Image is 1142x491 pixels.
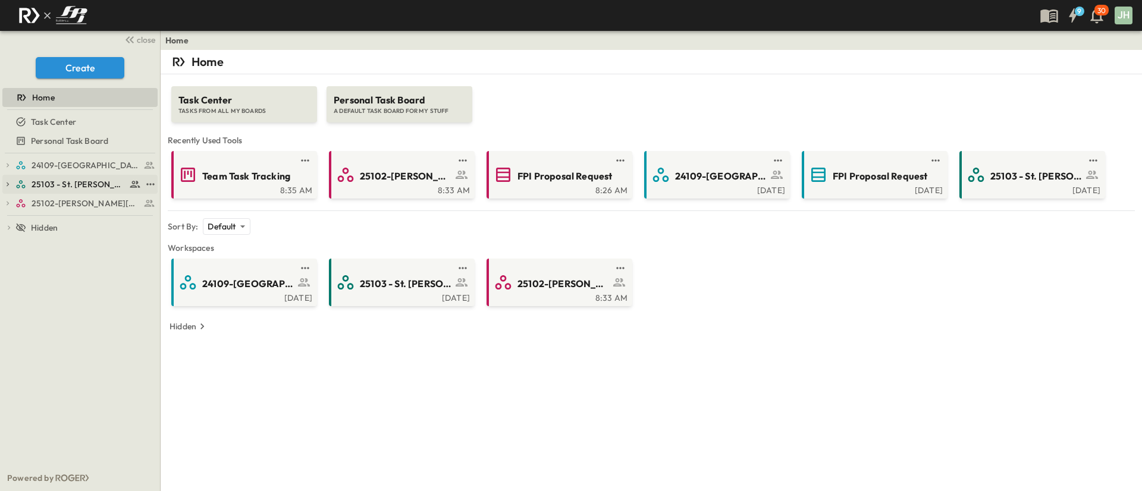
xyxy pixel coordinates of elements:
[36,57,124,78] button: Create
[15,157,155,174] a: 24109-St. Teresa of Calcutta Parish Hall
[1097,6,1106,15] p: 30
[170,320,196,332] p: Hidden
[360,169,452,183] span: 25102-[PERSON_NAME][DEMOGRAPHIC_DATA][GEOGRAPHIC_DATA]
[168,221,198,232] p: Sort By:
[517,277,610,291] span: 25102-[PERSON_NAME][DEMOGRAPHIC_DATA][GEOGRAPHIC_DATA]
[1077,7,1081,16] h6: 9
[804,184,943,194] a: [DATE]
[2,133,155,149] a: Personal Task Board
[298,153,312,168] button: test
[1115,7,1132,24] div: JH
[360,277,452,291] span: 25103 - St. [PERSON_NAME] Phase 2
[771,153,785,168] button: test
[2,89,155,106] a: Home
[165,318,213,335] button: Hidden
[990,169,1083,183] span: 25103 - St. [PERSON_NAME] Phase 2
[647,165,785,184] a: 24109-[GEOGRAPHIC_DATA][PERSON_NAME]
[331,184,470,194] a: 8:33 AM
[32,159,140,171] span: 24109-St. Teresa of Calcutta Parish Hall
[174,273,312,292] a: 24109-[GEOGRAPHIC_DATA][PERSON_NAME]
[675,169,767,183] span: 24109-[GEOGRAPHIC_DATA][PERSON_NAME]
[143,177,158,191] button: test
[334,93,465,107] span: Personal Task Board
[489,165,628,184] a: FPI Proposal Request
[456,153,470,168] button: test
[2,175,158,194] div: 25103 - St. [PERSON_NAME] Phase 2test
[178,107,310,115] span: TASKS FROM ALL MY BOARDS
[489,292,628,301] a: 8:33 AM
[31,135,108,147] span: Personal Task Board
[334,107,465,115] span: A DEFAULT TASK BOARD FOR MY STUFF
[647,184,785,194] a: [DATE]
[1113,5,1134,26] button: JH
[31,116,76,128] span: Task Center
[137,34,155,46] span: close
[165,34,189,46] a: Home
[32,178,126,190] span: 25103 - St. [PERSON_NAME] Phase 2
[120,31,158,48] button: close
[325,74,473,122] a: Personal Task BoardA DEFAULT TASK BOARD FOR MY STUFF
[456,261,470,275] button: test
[202,277,294,291] span: 24109-[GEOGRAPHIC_DATA][PERSON_NAME]
[174,292,312,301] a: [DATE]
[804,165,943,184] a: FPI Proposal Request
[1086,153,1100,168] button: test
[31,222,58,234] span: Hidden
[298,261,312,275] button: test
[178,93,310,107] span: Task Center
[202,169,290,183] span: Team Task Tracking
[2,156,158,175] div: 24109-St. Teresa of Calcutta Parish Halltest
[208,221,236,232] p: Default
[170,74,318,122] a: Task CenterTASKS FROM ALL MY BOARDS
[32,197,140,209] span: 25102-Christ The Redeemer Anglican Church
[613,153,628,168] button: test
[174,165,312,184] a: Team Task Tracking
[331,165,470,184] a: 25102-[PERSON_NAME][DEMOGRAPHIC_DATA][GEOGRAPHIC_DATA]
[517,169,612,183] span: FPI Proposal Request
[168,242,1135,254] span: Workspaces
[613,261,628,275] button: test
[174,184,312,194] a: 8:35 AM
[489,184,628,194] a: 8:26 AM
[192,53,224,70] p: Home
[15,176,141,193] a: 25103 - St. [PERSON_NAME] Phase 2
[15,195,155,212] a: 25102-Christ The Redeemer Anglican Church
[168,134,1135,146] span: Recently Used Tools
[2,131,158,150] div: Personal Task Boardtest
[331,273,470,292] a: 25103 - St. [PERSON_NAME] Phase 2
[203,218,250,235] div: Default
[14,3,92,28] img: c8d7d1ed905e502e8f77bf7063faec64e13b34fdb1f2bdd94b0e311fc34f8000.png
[962,165,1100,184] a: 25103 - St. [PERSON_NAME] Phase 2
[32,92,55,103] span: Home
[2,194,158,213] div: 25102-Christ The Redeemer Anglican Churchtest
[165,34,196,46] nav: breadcrumbs
[489,273,628,292] a: 25102-[PERSON_NAME][DEMOGRAPHIC_DATA][GEOGRAPHIC_DATA]
[331,292,470,301] a: [DATE]
[928,153,943,168] button: test
[833,169,927,183] span: FPI Proposal Request
[2,114,155,130] a: Task Center
[962,184,1100,194] a: [DATE]
[1061,5,1085,26] button: 9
